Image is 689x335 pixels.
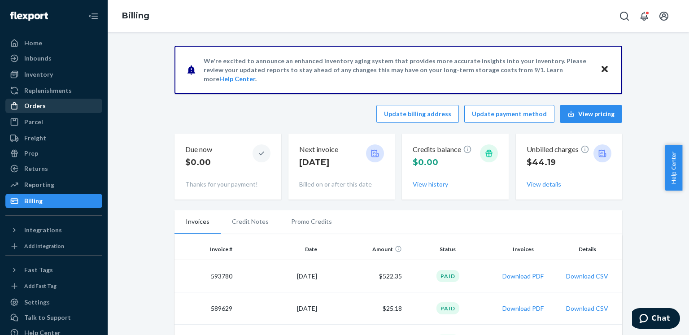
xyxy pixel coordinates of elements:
a: Settings [5,295,102,309]
button: Download PDF [502,272,544,281]
a: Billing [122,11,149,21]
button: Download CSV [566,272,608,281]
th: Details [556,239,622,260]
div: Paid [436,270,459,282]
a: Replenishments [5,83,102,98]
button: View details [527,180,561,189]
div: Returns [24,164,48,173]
a: Billing [5,194,102,208]
td: 593780 [174,260,236,292]
li: Credit Notes [221,210,280,233]
button: Close Navigation [84,7,102,25]
div: Home [24,39,42,48]
button: Download PDF [502,304,544,313]
div: Prep [24,149,38,158]
div: Fast Tags [24,265,53,274]
div: Replenishments [24,86,72,95]
th: Date [236,239,321,260]
a: Add Fast Tag [5,281,102,291]
li: Invoices [174,210,221,234]
p: Unbilled charges [527,144,589,155]
th: Amount [321,239,406,260]
p: $0.00 [185,157,212,168]
th: Invoices [490,239,556,260]
a: Inventory [5,67,102,82]
iframe: Opens a widget where you can chat to one of our agents [632,308,680,331]
div: Inbounds [24,54,52,63]
p: Thanks for your payment! [185,180,270,189]
button: Integrations [5,223,102,237]
div: Add Integration [24,242,64,250]
td: $522.35 [321,260,406,292]
th: Invoice # [174,239,236,260]
button: Open Search Box [615,7,633,25]
a: Orders [5,99,102,113]
button: Help Center [665,145,682,191]
button: Download CSV [566,304,608,313]
button: Fast Tags [5,263,102,277]
div: Talk to Support [24,313,71,322]
div: Add Fast Tag [24,282,57,290]
div: Integrations [24,226,62,235]
a: Freight [5,131,102,145]
p: We're excited to announce an enhanced inventory aging system that provides more accurate insights... [204,57,592,83]
div: Settings [24,298,50,307]
a: Help Center [219,75,255,83]
a: Parcel [5,115,102,129]
div: Parcel [24,117,43,126]
th: Status [406,239,490,260]
button: Close [599,63,611,76]
div: Paid [436,302,459,314]
td: $25.18 [321,292,406,325]
button: Open account menu [655,7,673,25]
td: [DATE] [236,292,321,325]
button: Open notifications [635,7,653,25]
p: [DATE] [299,157,338,168]
button: Update billing address [376,105,459,123]
p: Credits balance [413,144,472,155]
ol: breadcrumbs [115,3,157,29]
img: Flexport logo [10,12,48,21]
div: Freight [24,134,46,143]
div: Inventory [24,70,53,79]
td: 589629 [174,292,236,325]
li: Promo Credits [280,210,343,233]
div: Orders [24,101,46,110]
p: $44.19 [527,157,589,168]
p: Next invoice [299,144,338,155]
p: Due now [185,144,212,155]
a: Inbounds [5,51,102,65]
button: View history [413,180,448,189]
button: View pricing [560,105,622,123]
a: Returns [5,161,102,176]
span: $0.00 [413,157,438,167]
a: Add Integration [5,241,102,252]
div: Billing [24,196,43,205]
a: Home [5,36,102,50]
a: Prep [5,146,102,161]
button: Talk to Support [5,310,102,325]
a: Reporting [5,178,102,192]
p: Billed on or after this date [299,180,384,189]
div: Reporting [24,180,54,189]
button: Update payment method [464,105,554,123]
td: [DATE] [236,260,321,292]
